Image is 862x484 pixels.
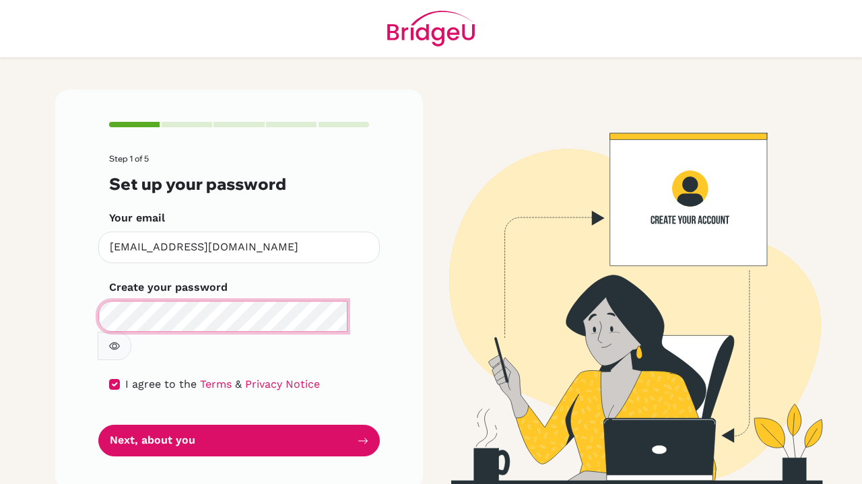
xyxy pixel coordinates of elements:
[109,279,228,296] label: Create your password
[245,378,320,390] a: Privacy Notice
[200,378,232,390] a: Terms
[109,153,149,164] span: Step 1 of 5
[98,425,380,456] button: Next, about you
[235,378,242,390] span: &
[125,378,197,390] span: I agree to the
[109,210,165,226] label: Your email
[98,232,380,263] input: Insert your email*
[109,174,369,194] h3: Set up your password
